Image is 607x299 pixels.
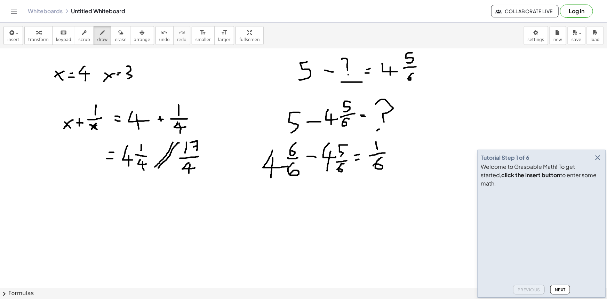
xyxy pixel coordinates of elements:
[591,37,600,42] span: load
[79,37,90,42] span: scrub
[195,37,211,42] span: smaller
[491,5,559,17] button: Collaborate Live
[161,29,168,37] i: undo
[7,37,19,42] span: insert
[553,37,562,42] span: new
[111,26,130,45] button: erase
[560,5,593,18] button: Log in
[177,37,186,42] span: redo
[24,26,53,45] button: transform
[28,8,63,15] a: Whiteboards
[568,26,585,45] button: save
[524,26,548,45] button: settings
[28,37,49,42] span: transform
[178,29,185,37] i: redo
[528,37,544,42] span: settings
[235,26,263,45] button: fullscreen
[555,287,566,292] span: Next
[130,26,154,45] button: arrange
[94,26,112,45] button: draw
[52,26,75,45] button: keyboardkeypad
[3,26,23,45] button: insert
[550,26,566,45] button: new
[200,29,206,37] i: format_size
[497,8,553,14] span: Collaborate Live
[572,37,581,42] span: save
[214,26,234,45] button: format_sizelarger
[550,285,570,294] button: Next
[60,29,67,37] i: keyboard
[192,26,215,45] button: format_sizesmaller
[481,163,602,188] div: Welcome to Graspable Math! To get started, to enter some math.
[481,154,529,162] div: Tutorial Step 1 of 6
[8,6,19,17] button: Toggle navigation
[134,37,150,42] span: arrange
[155,26,174,45] button: undoundo
[159,37,170,42] span: undo
[115,37,126,42] span: erase
[239,37,259,42] span: fullscreen
[501,171,560,179] b: click the insert button
[97,37,108,42] span: draw
[218,37,230,42] span: larger
[56,37,71,42] span: keypad
[587,26,604,45] button: load
[221,29,227,37] i: format_size
[75,26,94,45] button: scrub
[173,26,190,45] button: redoredo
